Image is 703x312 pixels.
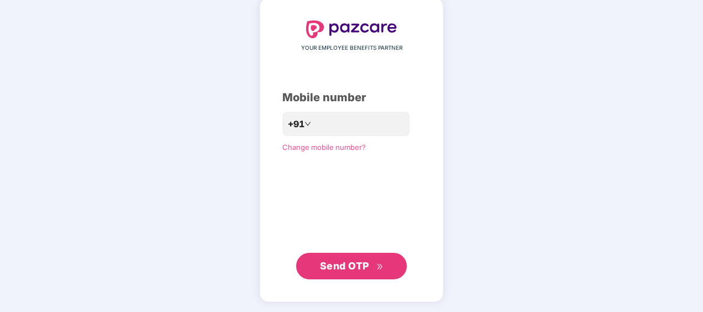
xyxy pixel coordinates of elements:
[282,143,366,152] a: Change mobile number?
[376,263,384,271] span: double-right
[282,89,421,106] div: Mobile number
[320,260,369,272] span: Send OTP
[304,121,311,127] span: down
[301,44,402,53] span: YOUR EMPLOYEE BENEFITS PARTNER
[296,253,407,279] button: Send OTPdouble-right
[288,117,304,131] span: +91
[306,20,397,38] img: logo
